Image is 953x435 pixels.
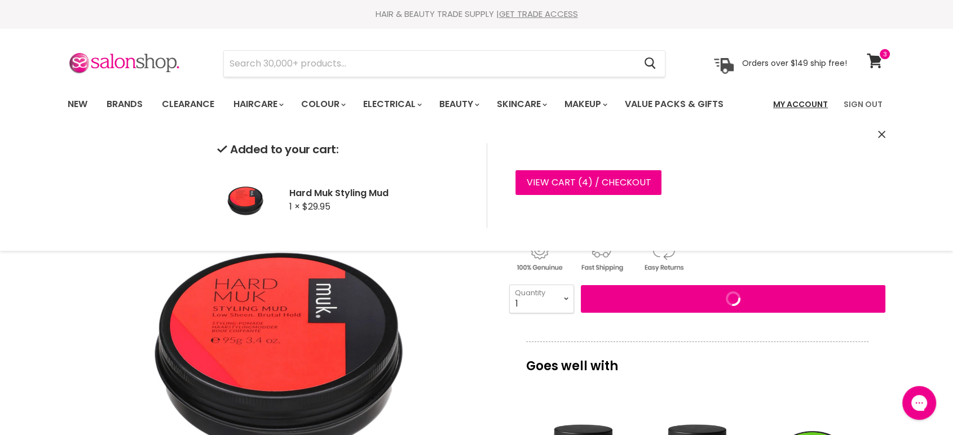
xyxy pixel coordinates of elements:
[897,382,942,424] iframe: Gorgias live chat messenger
[878,129,885,141] button: Close
[556,92,614,116] a: Makeup
[766,92,835,116] a: My Account
[488,92,554,116] a: Skincare
[515,170,661,195] a: View cart (4) / Checkout
[217,172,273,228] img: Hard Muk Styling Mud
[571,239,631,273] img: shipping.gif
[616,92,732,116] a: Value Packs & Gifts
[59,92,96,116] a: New
[293,92,352,116] a: Colour
[98,92,151,116] a: Brands
[217,143,469,156] h2: Added to your cart:
[633,239,693,273] img: returns.gif
[742,58,847,68] p: Orders over $149 ship free!
[526,341,868,379] p: Goes well with
[635,51,665,77] button: Search
[289,187,469,199] h2: Hard Muk Styling Mud
[581,176,588,189] span: 4
[355,92,429,116] a: Electrical
[509,239,569,273] img: genuine.gif
[289,200,300,213] span: 1 ×
[431,92,486,116] a: Beauty
[509,285,574,313] select: Quantity
[225,92,290,116] a: Haircare
[224,51,635,77] input: Search
[54,88,899,121] nav: Main
[837,92,889,116] a: Sign Out
[302,200,330,213] span: $29.95
[499,8,578,20] a: GET TRADE ACCESS
[223,50,665,77] form: Product
[153,92,223,116] a: Clearance
[59,88,749,121] ul: Main menu
[54,8,899,20] div: HAIR & BEAUTY TRADE SUPPLY |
